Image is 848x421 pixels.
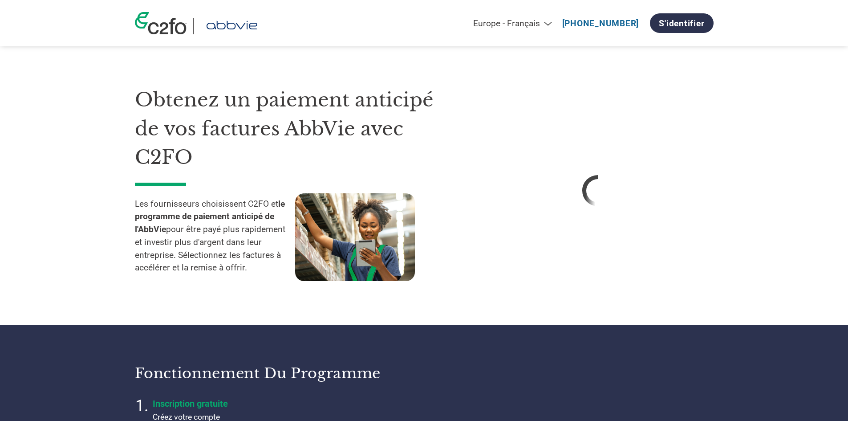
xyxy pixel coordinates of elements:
h3: Fonctionnement du programme [135,364,413,382]
img: c2fo logo [135,12,187,34]
a: [PHONE_NUMBER] [562,18,639,29]
strong: le programme de paiement anticipé de l'AbbVie [135,199,285,235]
img: supply chain worker [295,193,415,281]
a: S'identifier [650,13,713,33]
img: AbbVie [200,18,264,34]
h1: Obtenez un paiement anticipé de vos factures AbbVie avec C2FO [135,86,455,172]
p: Les fournisseurs choisissent C2FO et pour être payé plus rapidement et investir plus d'argent dan... [135,198,295,275]
h4: Inscription gratuite [153,398,375,409]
